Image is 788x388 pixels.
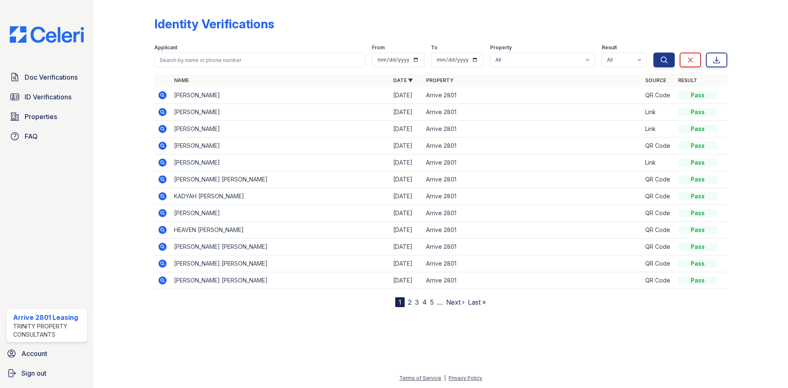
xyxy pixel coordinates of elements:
[423,87,642,104] td: Arrive 2801
[423,255,642,272] td: Arrive 2801
[390,87,423,104] td: [DATE]
[174,77,189,83] a: Name
[390,205,423,222] td: [DATE]
[642,171,675,188] td: QR Code
[415,298,419,306] a: 3
[437,297,443,307] span: …
[390,239,423,255] td: [DATE]
[171,205,390,222] td: [PERSON_NAME]
[423,104,642,121] td: Arrive 2801
[25,112,57,122] span: Properties
[171,272,390,289] td: [PERSON_NAME] [PERSON_NAME]
[642,222,675,239] td: QR Code
[3,365,90,381] a: Sign out
[25,92,71,102] span: ID Verifications
[642,255,675,272] td: QR Code
[444,375,446,381] div: |
[678,77,697,83] a: Result
[642,138,675,154] td: QR Code
[395,297,405,307] div: 1
[423,121,642,138] td: Arrive 2801
[678,259,717,268] div: Pass
[171,255,390,272] td: [PERSON_NAME] [PERSON_NAME]
[678,209,717,217] div: Pass
[171,239,390,255] td: [PERSON_NAME] [PERSON_NAME]
[426,77,454,83] a: Property
[678,91,717,99] div: Pass
[390,255,423,272] td: [DATE]
[390,138,423,154] td: [DATE]
[678,276,717,285] div: Pass
[602,44,617,51] label: Result
[642,188,675,205] td: QR Code
[390,272,423,289] td: [DATE]
[423,138,642,154] td: Arrive 2801
[390,121,423,138] td: [DATE]
[13,312,84,322] div: Arrive 2801 Leasing
[3,26,90,43] img: CE_Logo_Blue-a8612792a0a2168367f1c8372b55b34899dd931a85d93a1a3d3e32e68fde9ad4.png
[645,77,666,83] a: Source
[642,239,675,255] td: QR Code
[154,16,274,31] div: Identity Verifications
[372,44,385,51] label: From
[642,272,675,289] td: QR Code
[423,205,642,222] td: Arrive 2801
[642,121,675,138] td: Link
[423,239,642,255] td: Arrive 2801
[422,298,427,306] a: 4
[21,349,47,358] span: Account
[171,87,390,104] td: [PERSON_NAME]
[678,142,717,150] div: Pass
[678,158,717,167] div: Pass
[171,154,390,171] td: [PERSON_NAME]
[171,188,390,205] td: KADYAH [PERSON_NAME]
[642,154,675,171] td: Link
[171,138,390,154] td: [PERSON_NAME]
[25,131,38,141] span: FAQ
[678,192,717,200] div: Pass
[7,128,87,145] a: FAQ
[21,368,46,378] span: Sign out
[7,69,87,85] a: Doc Verifications
[390,171,423,188] td: [DATE]
[490,44,512,51] label: Property
[171,222,390,239] td: HEAVEN [PERSON_NAME]
[171,104,390,121] td: [PERSON_NAME]
[3,345,90,362] a: Account
[642,104,675,121] td: Link
[7,89,87,105] a: ID Verifications
[399,375,441,381] a: Terms of Service
[423,272,642,289] td: Arrive 2801
[171,171,390,188] td: [PERSON_NAME] [PERSON_NAME]
[408,298,412,306] a: 2
[390,222,423,239] td: [DATE]
[25,72,78,82] span: Doc Verifications
[678,108,717,116] div: Pass
[171,121,390,138] td: [PERSON_NAME]
[678,175,717,184] div: Pass
[431,44,438,51] label: To
[642,205,675,222] td: QR Code
[642,87,675,104] td: QR Code
[154,44,177,51] label: Applicant
[393,77,413,83] a: Date ▼
[468,298,486,306] a: Last »
[446,298,465,306] a: Next ›
[449,375,482,381] a: Privacy Policy
[7,108,87,125] a: Properties
[154,53,365,67] input: Search by name or phone number
[678,125,717,133] div: Pass
[423,222,642,239] td: Arrive 2801
[390,154,423,171] td: [DATE]
[13,322,84,339] div: Trinity Property Consultants
[390,188,423,205] td: [DATE]
[423,154,642,171] td: Arrive 2801
[678,226,717,234] div: Pass
[423,188,642,205] td: Arrive 2801
[390,104,423,121] td: [DATE]
[423,171,642,188] td: Arrive 2801
[430,298,434,306] a: 5
[678,243,717,251] div: Pass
